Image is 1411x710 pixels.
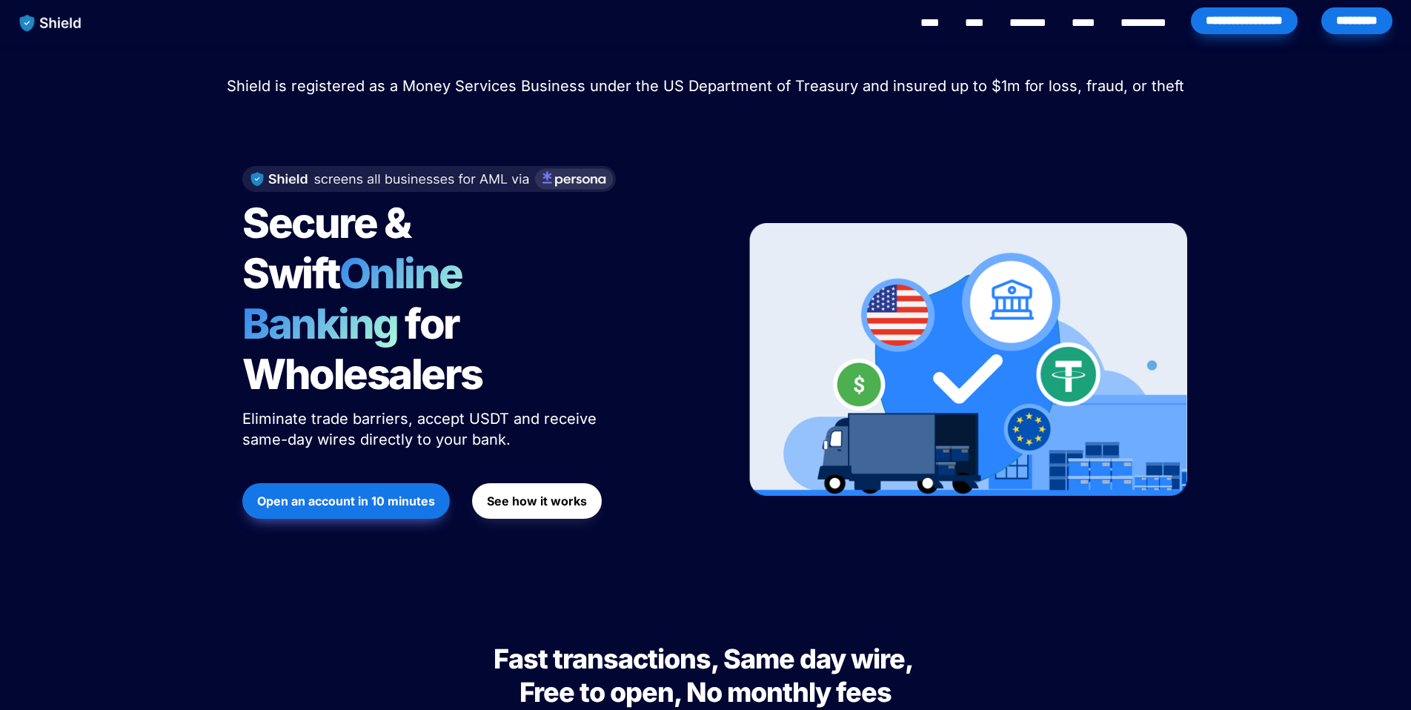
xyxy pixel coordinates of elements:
[472,483,602,519] button: See how it works
[242,248,477,349] span: Online Banking
[242,198,417,299] span: Secure & Swift
[487,494,587,508] strong: See how it works
[242,299,482,399] span: for Wholesalers
[242,476,450,526] a: Open an account in 10 minutes
[242,483,450,519] button: Open an account in 10 minutes
[472,476,602,526] a: See how it works
[13,7,89,39] img: website logo
[257,494,435,508] strong: Open an account in 10 minutes
[242,410,601,448] span: Eliminate trade barriers, accept USDT and receive same-day wires directly to your bank.
[227,77,1184,95] span: Shield is registered as a Money Services Business under the US Department of Treasury and insured...
[494,643,917,709] span: Fast transactions, Same day wire, Free to open, No monthly fees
